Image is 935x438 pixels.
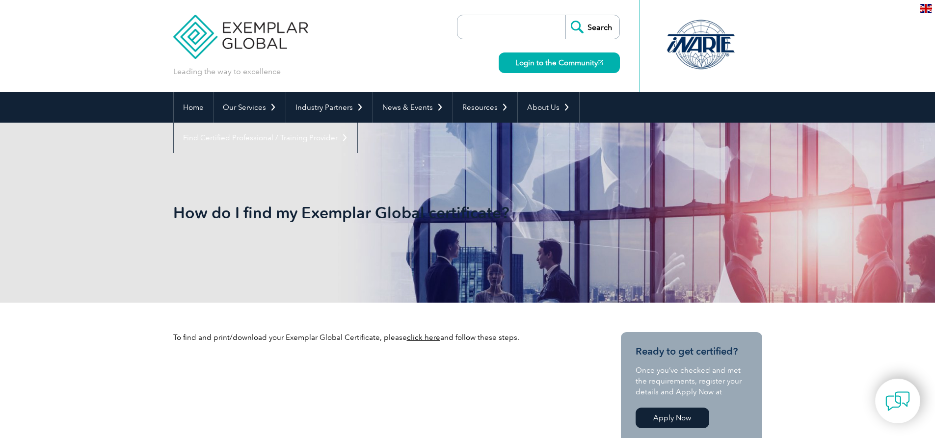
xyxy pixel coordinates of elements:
h3: Ready to get certified? [636,345,748,358]
a: About Us [518,92,579,123]
a: Find Certified Professional / Training Provider [174,123,357,153]
a: click here [407,333,440,342]
p: Once you’ve checked and met the requirements, register your details and Apply Now at [636,365,748,397]
a: Our Services [214,92,286,123]
a: Login to the Community [499,52,620,73]
p: To find and print/download your Exemplar Global Certificate, please and follow these steps. [173,332,586,343]
a: Industry Partners [286,92,373,123]
a: Resources [453,92,517,123]
img: contact-chat.png [885,389,910,413]
a: Home [174,92,213,123]
a: Apply Now [636,408,709,428]
h1: How do I find my Exemplar Global certificate? [173,203,550,222]
p: Leading the way to excellence [173,66,281,77]
img: en [920,4,932,13]
img: open_square.png [598,60,603,65]
input: Search [565,15,619,39]
a: News & Events [373,92,453,123]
